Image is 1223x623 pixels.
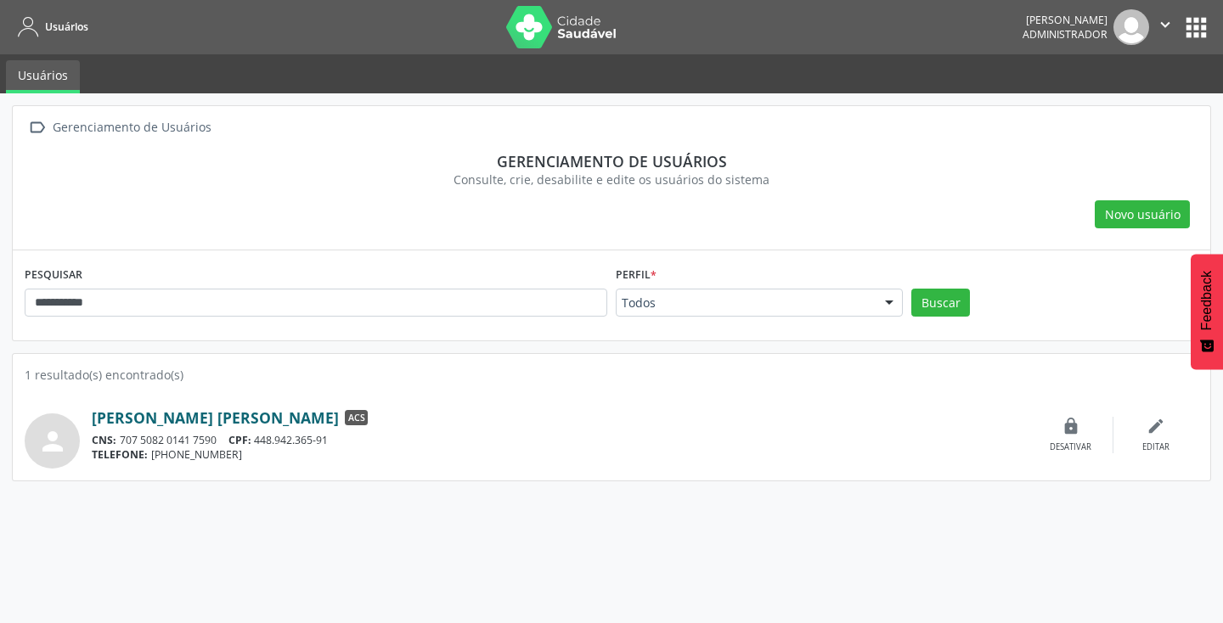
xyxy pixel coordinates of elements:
span: TELEFONE: [92,447,148,462]
span: Todos [622,295,868,311]
i: edit [1147,417,1165,435]
button:  [1149,9,1181,45]
button: Feedback - Mostrar pesquisa [1191,254,1223,369]
span: Administrador [1023,27,1107,42]
span: Novo usuário [1105,205,1181,223]
a:  Gerenciamento de Usuários [25,115,214,140]
span: CNS: [92,433,116,447]
div: 1 resultado(s) encontrado(s) [25,366,1198,384]
span: Usuários [45,20,88,34]
div: 707 5082 0141 7590 448.942.365-91 [92,433,1029,447]
div: Consulte, crie, desabilite e edite os usuários do sistema [37,171,1186,188]
span: ACS [345,410,368,425]
a: Usuários [12,13,88,41]
a: [PERSON_NAME] [PERSON_NAME] [92,408,339,427]
i: person [37,426,68,457]
div: [PHONE_NUMBER] [92,447,1029,462]
div: Desativar [1050,441,1091,453]
i: lock [1062,417,1080,435]
i:  [25,115,49,140]
div: Gerenciamento de usuários [37,152,1186,171]
button: apps [1181,13,1211,42]
div: [PERSON_NAME] [1023,13,1107,27]
i:  [1156,15,1175,34]
div: Gerenciamento de Usuários [49,115,214,140]
img: img [1113,9,1149,45]
span: Feedback [1199,271,1215,330]
button: Buscar [911,289,970,317]
a: Usuários [6,60,80,93]
label: Perfil [616,262,657,289]
button: Novo usuário [1095,200,1190,229]
span: CPF: [228,433,251,447]
div: Editar [1142,441,1169,453]
label: PESQUISAR [25,262,82,289]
